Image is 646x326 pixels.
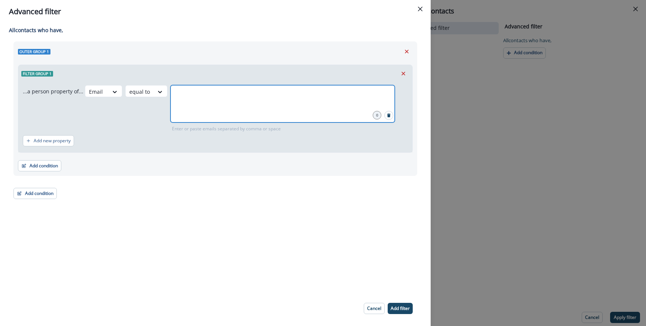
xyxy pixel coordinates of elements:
p: Enter or paste emails separated by comma or space [170,125,282,132]
p: Cancel [367,306,381,311]
div: Advanced filter [9,6,422,17]
div: 0 [373,111,381,119]
button: Add condition [13,188,57,199]
button: Remove [397,68,409,79]
span: Filter group 1 [21,71,53,77]
p: ...a person property of... [23,87,83,95]
button: Cancel [364,303,385,314]
button: Add condition [18,160,61,171]
p: Add new property [34,138,71,143]
p: All contact s who have, [9,26,417,34]
button: Search [384,111,393,120]
button: Add new property [23,135,74,146]
button: Remove [401,46,413,57]
p: Add filter [391,306,410,311]
button: Close [414,3,426,15]
button: Add filter [388,303,413,314]
span: Outer group 1 [18,49,50,55]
